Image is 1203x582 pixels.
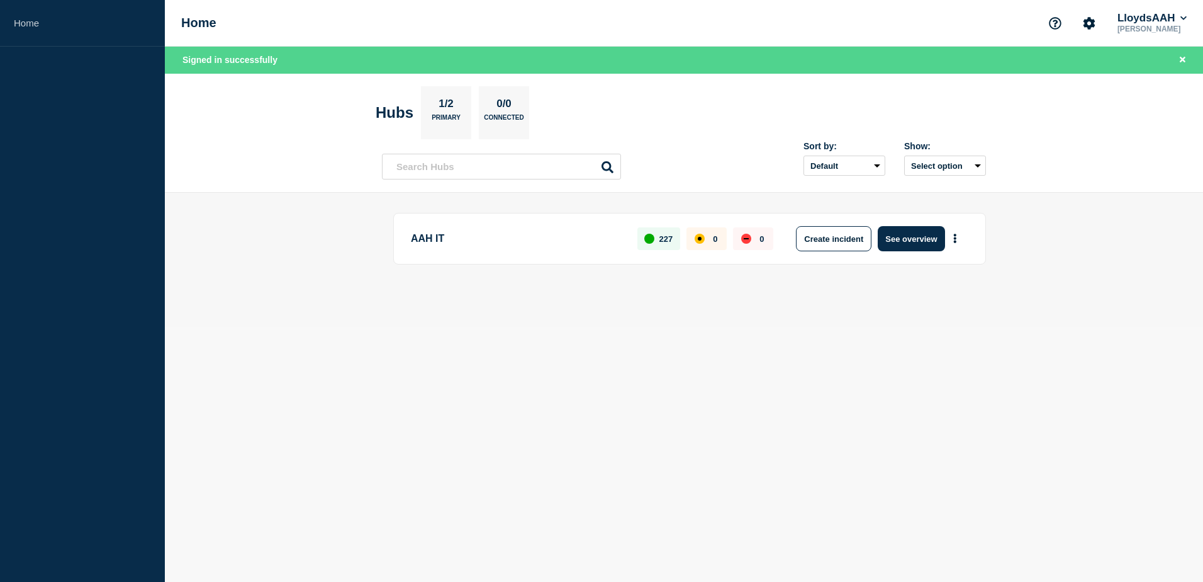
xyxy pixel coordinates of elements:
[644,234,654,244] div: up
[376,104,413,122] h2: Hubs
[432,114,461,127] p: Primary
[181,16,216,30] h1: Home
[182,55,277,65] span: Signed in successfully
[803,141,885,151] div: Sort by:
[1042,10,1068,37] button: Support
[803,156,885,176] select: Sort by
[878,226,944,251] button: See overview
[411,226,623,251] p: AAH IT
[659,234,673,244] p: 227
[759,234,764,244] p: 0
[492,98,517,114] p: 0/0
[695,234,705,244] div: affected
[1115,25,1189,33] p: [PERSON_NAME]
[1076,10,1102,37] button: Account settings
[796,226,871,251] button: Create incident
[713,234,717,244] p: 0
[1175,53,1190,67] button: Close banner
[947,227,963,251] button: More actions
[904,141,986,151] div: Show:
[904,156,986,176] button: Select option
[434,98,459,114] p: 1/2
[1115,12,1189,25] button: LloydsAAH
[741,234,751,244] div: down
[484,114,523,127] p: Connected
[382,154,621,180] input: Search Hubs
